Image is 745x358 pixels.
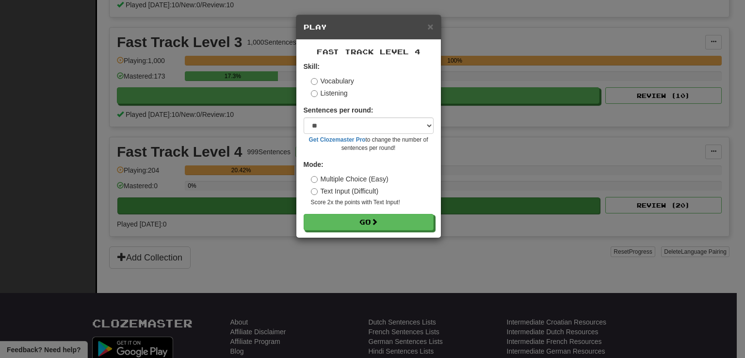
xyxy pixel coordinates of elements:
span: Fast Track Level 4 [317,48,421,56]
input: Vocabulary [311,78,318,85]
small: to change the number of sentences per round! [304,136,434,152]
input: Listening [311,90,318,97]
h5: Play [304,22,434,32]
strong: Mode: [304,161,324,168]
button: Close [427,21,433,32]
input: Multiple Choice (Easy) [311,176,318,183]
label: Vocabulary [311,76,354,86]
label: Sentences per round: [304,105,373,115]
span: × [427,21,433,32]
label: Listening [311,88,348,98]
strong: Skill: [304,63,320,70]
a: Get Clozemaster Pro [309,136,366,143]
small: Score 2x the points with Text Input ! [311,198,434,207]
button: Go [304,214,434,230]
label: Text Input (Difficult) [311,186,379,196]
label: Multiple Choice (Easy) [311,174,389,184]
input: Text Input (Difficult) [311,188,318,195]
